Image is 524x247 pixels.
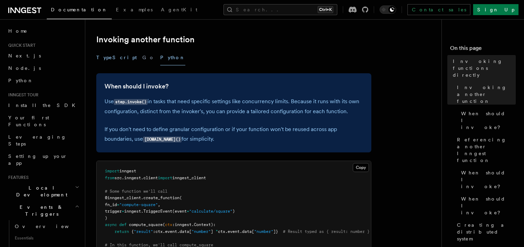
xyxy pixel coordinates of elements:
[6,92,39,98] span: Inngest tour
[177,229,179,234] span: .
[105,125,363,144] p: If you don't need to define granular configuration or if your function won't be reused across app...
[457,222,516,242] span: Creating a distributed system
[223,4,337,15] button: Search...Ctrl+K
[119,169,136,173] span: inngest
[105,202,117,207] span: fn_id
[114,175,122,180] span: src
[6,50,81,62] a: Next.js
[228,229,240,234] span: event
[105,82,168,91] a: When should I invoke?
[105,209,122,214] span: trigger
[6,25,81,37] a: Home
[189,229,192,234] span: [
[105,195,141,200] span: @inngest_client
[163,222,165,227] span: (
[254,229,273,234] span: "number"
[12,233,81,244] span: Essentials
[96,50,137,65] button: TypeScript
[157,2,201,19] a: AgentKit
[380,6,396,14] button: Toggle dark mode
[122,175,124,180] span: .
[457,136,516,164] span: Referencing another Inngest function
[240,229,242,234] span: .
[8,115,49,127] span: Your first Functions
[6,150,81,169] a: Setting up your app
[8,134,66,147] span: Leveraging Steps
[129,222,163,227] span: compute_square
[105,175,114,180] span: from
[458,167,516,193] a: When should I invoke?
[454,219,516,245] a: Creating a distributed system
[461,195,516,216] span: When should I invoke?
[407,4,470,15] a: Contact sales
[461,110,516,131] span: When should I invoke?
[172,209,187,214] span: (event
[119,202,158,207] span: "compute-square"
[6,111,81,131] a: Your first Functions
[218,229,225,234] span: ctx
[242,229,252,234] span: data
[6,62,81,74] a: Node.js
[114,229,129,234] span: return
[47,2,112,19] a: Documentation
[105,97,363,116] p: Use in tasks that need specific settings like concurrency limits. Because it runs with its own co...
[124,175,141,180] span: inngest
[179,229,189,234] span: data
[458,193,516,219] a: When should I invoke?
[105,216,107,221] span: )
[119,222,127,227] span: def
[153,229,155,234] span: :
[461,169,516,190] span: When should I invoke?
[473,4,518,15] a: Sign Up
[124,209,143,214] span: inngest.
[96,35,195,44] a: Invoking another function
[165,222,172,227] span: ctx
[131,229,134,234] span: {
[141,195,143,200] span: .
[112,2,157,19] a: Examples
[105,222,117,227] span: async
[142,50,155,65] button: Go
[8,28,28,34] span: Home
[211,229,213,234] span: ]
[160,50,185,65] button: Python
[143,195,179,200] span: create_function
[192,222,194,227] span: .
[8,65,41,71] span: Node.js
[8,78,33,83] span: Python
[175,222,192,227] span: inngest
[225,229,228,234] span: .
[194,222,216,227] span: Context):
[163,229,165,234] span: .
[155,229,163,234] span: ctx
[6,131,81,150] a: Leveraging Steps
[105,169,119,173] span: import
[453,58,516,78] span: Invoking functions directly
[283,229,370,234] span: # Result typed as { result: number }
[114,99,148,105] code: step.invoke()
[252,229,254,234] span: [
[454,81,516,107] a: Invoking another function
[172,175,206,180] span: inngest_client
[450,55,516,81] a: Invoking functions directly
[165,229,177,234] span: event
[6,182,81,201] button: Local Development
[8,53,41,58] span: Next.js
[192,229,211,234] span: "number"
[6,43,35,48] span: Quick start
[141,175,143,180] span: .
[273,229,278,234] span: ]}
[187,209,189,214] span: =
[458,107,516,133] a: When should I invoke?
[105,189,167,194] span: # Some function we'll call
[318,6,333,13] kbd: Ctrl+K
[158,175,172,180] span: import
[189,209,232,214] span: "calculate/square"
[143,209,172,214] span: TriggerEvent
[353,163,369,172] button: Copy
[450,44,516,55] h4: On this page
[8,103,79,108] span: Install the SDK
[6,74,81,87] a: Python
[172,222,175,227] span: :
[12,220,81,233] a: Overview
